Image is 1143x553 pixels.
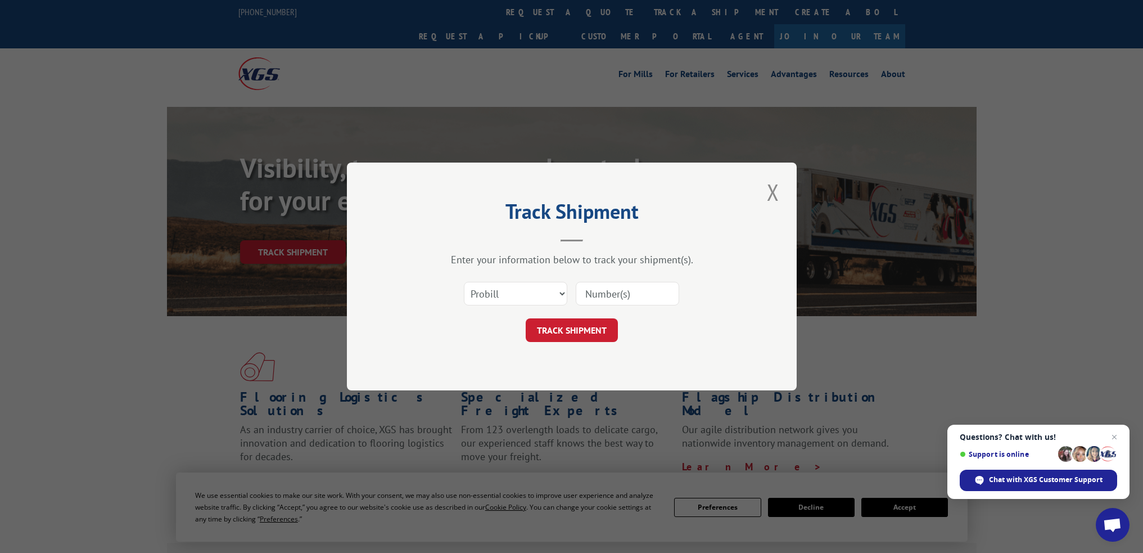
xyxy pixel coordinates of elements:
[960,450,1054,458] span: Support is online
[526,318,618,342] button: TRACK SHIPMENT
[989,475,1103,485] span: Chat with XGS Customer Support
[1096,508,1130,542] a: Open chat
[763,177,783,208] button: Close modal
[576,282,679,305] input: Number(s)
[403,253,740,266] div: Enter your information below to track your shipment(s).
[403,204,740,225] h2: Track Shipment
[960,470,1117,491] span: Chat with XGS Customer Support
[960,433,1117,442] span: Questions? Chat with us!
